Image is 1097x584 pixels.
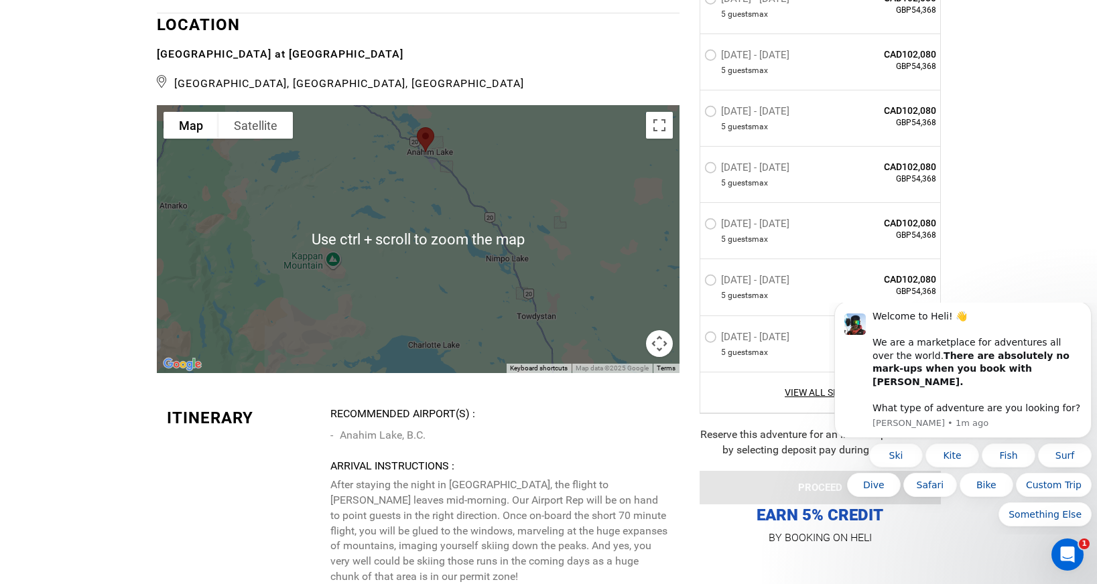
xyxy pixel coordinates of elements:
[330,425,669,445] li: Anahim Lake, B.C.
[157,13,680,92] div: LOCATION
[576,364,649,372] span: Map data ©2025 Google
[218,112,293,139] button: Show satellite imagery
[700,427,941,457] div: Reserve this adventure for an initial deposit of 25% by selecting deposit pay during checkout.
[721,290,726,301] span: 5
[131,170,184,194] button: Quick reply: Bike
[728,121,768,133] span: guest max
[510,364,568,373] button: Keyboard shortcuts
[840,47,937,60] span: CAD102,080
[704,274,793,290] label: [DATE] - [DATE]
[721,234,726,245] span: 5
[748,121,752,133] span: s
[44,7,253,113] div: Message content
[1051,538,1084,571] iframe: Intercom live chat
[840,104,937,117] span: CAD102,080
[721,121,726,133] span: 5
[728,346,768,358] span: guest max
[330,459,669,474] div: Arrival Instructions :
[840,60,937,72] span: GBP54,368
[330,407,669,422] div: Recommended Airport(s) :
[728,8,768,19] span: guest max
[700,471,941,504] button: PROCEED
[721,346,726,358] span: 5
[160,356,204,373] a: Open this area in Google Maps (opens a new window)
[96,141,150,165] button: Quick reply: Kite
[748,177,752,189] span: s
[840,216,937,230] span: CAD102,080
[157,48,403,60] b: [GEOGRAPHIC_DATA] at [GEOGRAPHIC_DATA]
[840,4,937,15] span: GBP54,368
[1079,538,1090,549] span: 1
[74,170,128,194] button: Quick reply: Safari
[829,303,1097,534] iframe: Intercom notifications message
[44,115,253,127] p: Message from Carl, sent 1m ago
[164,112,218,139] button: Show street map
[153,141,206,165] button: Quick reply: Fish
[748,64,752,76] span: s
[748,234,752,245] span: s
[704,48,793,64] label: [DATE] - [DATE]
[721,64,726,76] span: 5
[170,200,263,224] button: Quick reply: Something Else
[721,8,726,19] span: 5
[18,170,72,194] button: Quick reply: Dive
[5,141,263,224] div: Quick reply options
[44,7,253,113] div: Welcome to Heli! 👋 We are a marketplace for adventures all over the world. What type of adventure...
[44,48,241,84] b: There are absolutely no mark-ups when you book with [PERSON_NAME].
[728,290,768,301] span: guest max
[728,234,768,245] span: guest max
[721,177,726,189] span: 5
[840,273,937,286] span: CAD102,080
[840,286,937,297] span: GBP54,368
[704,330,793,346] label: [DATE] - [DATE]
[748,8,752,19] span: s
[167,407,321,429] div: Itinerary
[840,160,937,173] span: CAD102,080
[728,177,768,189] span: guest max
[657,364,675,372] a: Terms (opens in new tab)
[704,218,793,234] label: [DATE] - [DATE]
[40,141,94,165] button: Quick reply: Ski
[209,141,263,165] button: Quick reply: Surf
[704,161,793,177] label: [DATE] - [DATE]
[728,64,768,76] span: guest max
[840,230,937,241] span: GBP54,368
[748,346,752,358] span: s
[840,173,937,185] span: GBP54,368
[700,528,941,547] p: BY BOOKING ON HELI
[160,356,204,373] img: Google
[646,330,673,357] button: Map camera controls
[748,290,752,301] span: s
[187,170,263,194] button: Quick reply: Custom Trip
[840,117,937,129] span: GBP54,368
[15,11,37,32] img: Profile image for Carl
[646,112,673,139] button: Toggle fullscreen view
[704,385,937,398] a: View All Slots
[157,72,680,92] span: [GEOGRAPHIC_DATA], [GEOGRAPHIC_DATA], [GEOGRAPHIC_DATA]
[704,105,793,121] label: [DATE] - [DATE]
